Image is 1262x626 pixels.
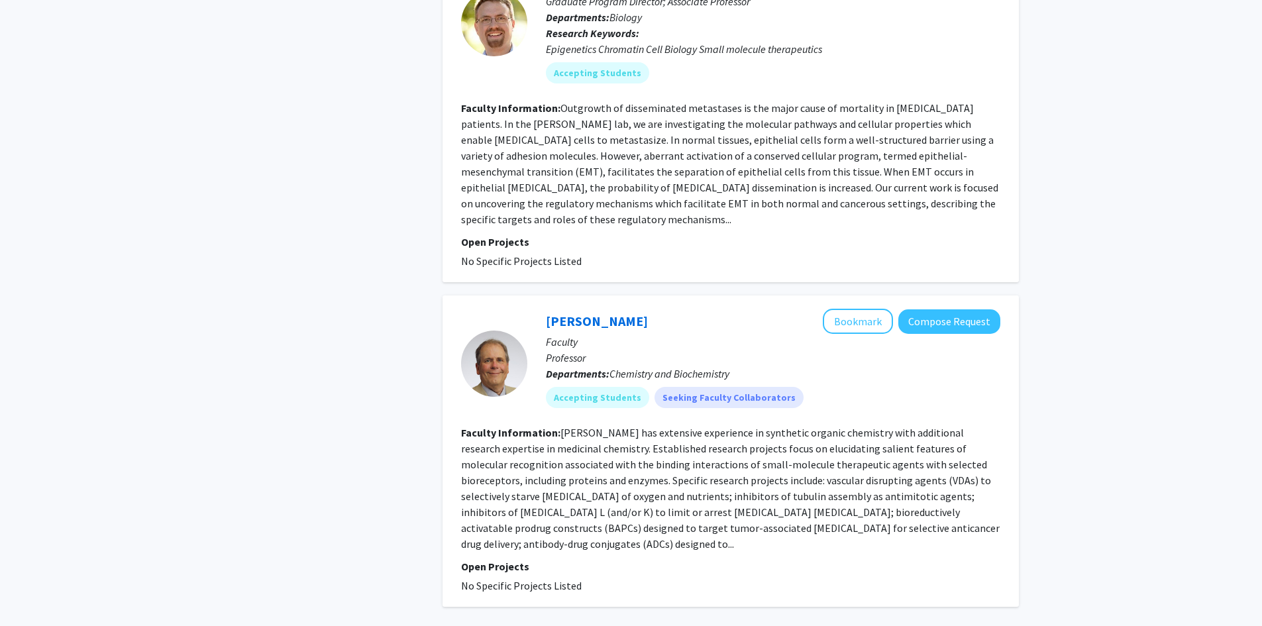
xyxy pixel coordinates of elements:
p: Open Projects [461,558,1000,574]
div: Epigenetics Chromatin Cell Biology Small molecule therapeutics [546,41,1000,57]
b: Faculty Information: [461,426,560,439]
span: Biology [609,11,642,24]
a: [PERSON_NAME] [546,313,648,329]
b: Faculty Information: [461,101,560,115]
fg-read-more: Outgrowth of disseminated metastases is the major cause of mortality in [MEDICAL_DATA] patients. ... [461,101,998,226]
mat-chip: Accepting Students [546,387,649,408]
mat-chip: Seeking Faculty Collaborators [655,387,804,408]
fg-read-more: [PERSON_NAME] has extensive experience in synthetic organic chemistry with additional research ex... [461,426,1000,550]
button: Add Kevin G. Pinney to Bookmarks [823,309,893,334]
iframe: Chat [10,566,56,616]
span: No Specific Projects Listed [461,579,582,592]
p: Professor [546,350,1000,366]
b: Departments: [546,11,609,24]
b: Research Keywords: [546,26,639,40]
span: No Specific Projects Listed [461,254,582,268]
span: Chemistry and Biochemistry [609,367,729,380]
p: Faculty [546,334,1000,350]
b: Departments: [546,367,609,380]
button: Compose Request to Kevin G. Pinney [898,309,1000,334]
mat-chip: Accepting Students [546,62,649,83]
p: Open Projects [461,234,1000,250]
